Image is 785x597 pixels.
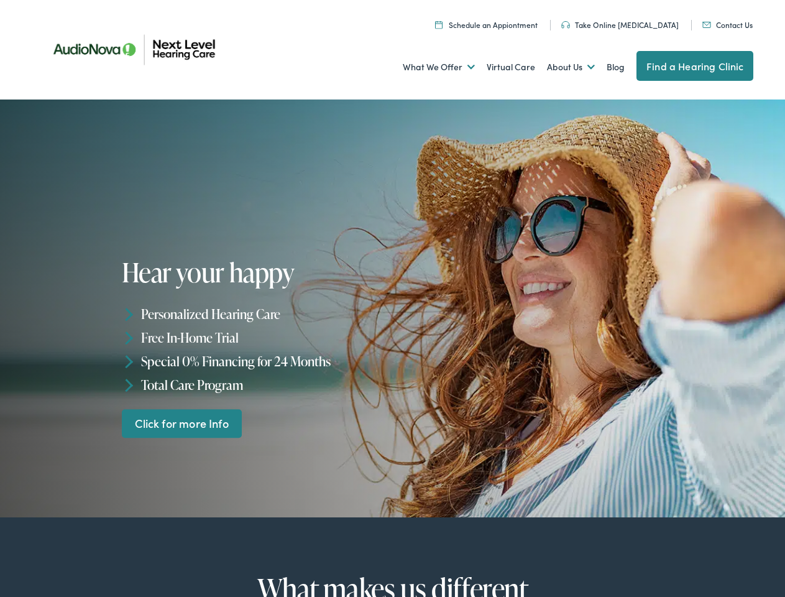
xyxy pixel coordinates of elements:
img: Calendar icon representing the ability to schedule a hearing test or hearing aid appointment at N... [435,21,443,29]
a: Find a Hearing Clinic [636,51,753,81]
a: About Us [547,44,595,90]
a: Virtual Care [487,44,535,90]
a: Take Online [MEDICAL_DATA] [561,19,679,30]
a: Schedule an Appiontment [435,19,538,30]
li: Special 0% Financing for 24 Months [122,349,397,373]
a: What We Offer [403,44,475,90]
a: Contact Us [702,19,753,30]
li: Free In-Home Trial [122,326,397,349]
a: Click for more Info [122,409,242,438]
a: Blog [607,44,625,90]
li: Personalized Hearing Care [122,302,397,326]
img: An icon symbolizing headphones, colored in teal, suggests audio-related services or features. [561,21,570,29]
li: Total Care Program [122,373,397,397]
h1: Hear your happy [122,258,397,287]
img: An icon representing mail communication is presented in a unique teal color. [702,22,711,28]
